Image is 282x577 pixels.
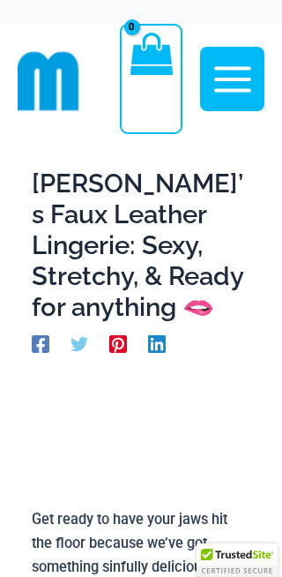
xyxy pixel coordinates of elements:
[70,335,88,354] a: Twitter
[32,169,249,323] h1: [PERSON_NAME]’s Faux Leather Lingerie: Sexy, Stretchy, & Ready for anything 🫦
[120,24,182,134] a: View Shopping Cart, empty
[197,543,278,577] div: TrustedSite Certified
[18,50,79,112] img: cropped mm emblem
[148,335,166,354] a: Linkedin
[32,335,49,354] a: Facebook
[109,335,127,354] a: Pinterest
